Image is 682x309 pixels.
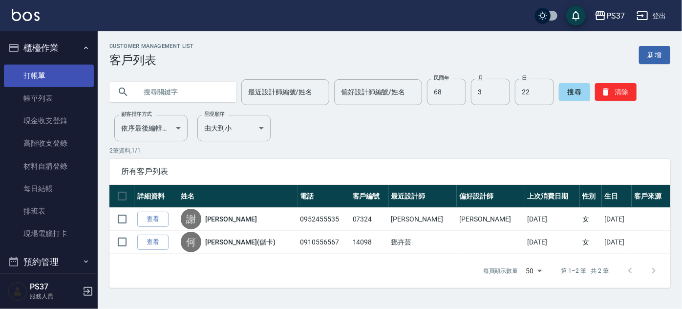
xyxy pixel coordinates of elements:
[566,6,586,25] button: save
[389,208,457,231] td: [PERSON_NAME]
[522,258,546,284] div: 50
[4,222,94,245] a: 現場電腦打卡
[389,231,457,254] td: 鄧卉芸
[602,231,632,254] td: [DATE]
[4,249,94,275] button: 預約管理
[30,282,80,292] h5: PS37
[12,9,40,21] img: Logo
[350,231,389,254] td: 14098
[483,266,518,275] p: 每頁顯示數量
[457,185,525,208] th: 偏好設計師
[559,83,590,101] button: 搜尋
[205,214,257,224] a: [PERSON_NAME]
[298,231,350,254] td: 0910556567
[121,110,152,118] label: 顧客排序方式
[4,132,94,154] a: 高階收支登錄
[633,7,670,25] button: 登出
[606,10,625,22] div: PS37
[137,235,169,250] a: 查看
[205,237,276,247] a: [PERSON_NAME](儲卡)
[109,43,194,49] h2: Customer Management List
[522,74,527,82] label: 日
[580,208,602,231] td: 女
[298,185,350,208] th: 電話
[8,282,27,301] img: Person
[135,185,178,208] th: 詳細資料
[4,65,94,87] a: 打帳單
[350,185,389,208] th: 客戶編號
[197,115,271,141] div: 由大到小
[178,185,298,208] th: 姓名
[30,292,80,301] p: 服務人員
[4,177,94,200] a: 每日結帳
[4,110,94,132] a: 現金收支登錄
[109,53,194,67] h3: 客戶列表
[478,74,483,82] label: 月
[181,209,201,229] div: 謝
[602,185,632,208] th: 生日
[4,200,94,222] a: 排班表
[204,110,225,118] label: 呈現順序
[525,208,580,231] td: [DATE]
[434,74,449,82] label: 民國年
[389,185,457,208] th: 最近設計師
[561,266,609,275] p: 第 1–2 筆 共 2 筆
[525,231,580,254] td: [DATE]
[350,208,389,231] td: 07324
[580,231,602,254] td: 女
[457,208,525,231] td: [PERSON_NAME]
[4,87,94,110] a: 帳單列表
[632,185,670,208] th: 客戶來源
[109,146,670,155] p: 2 筆資料, 1 / 1
[591,6,629,26] button: PS37
[298,208,350,231] td: 0952455535
[602,208,632,231] td: [DATE]
[181,232,201,252] div: 何
[137,79,229,105] input: 搜尋關鍵字
[525,185,580,208] th: 上次消費日期
[121,167,659,177] span: 所有客戶列表
[4,35,94,61] button: 櫃檯作業
[4,155,94,177] a: 材料自購登錄
[639,46,670,64] a: 新增
[595,83,637,101] button: 清除
[580,185,602,208] th: 性別
[114,115,188,141] div: 依序最後編輯時間
[137,212,169,227] a: 查看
